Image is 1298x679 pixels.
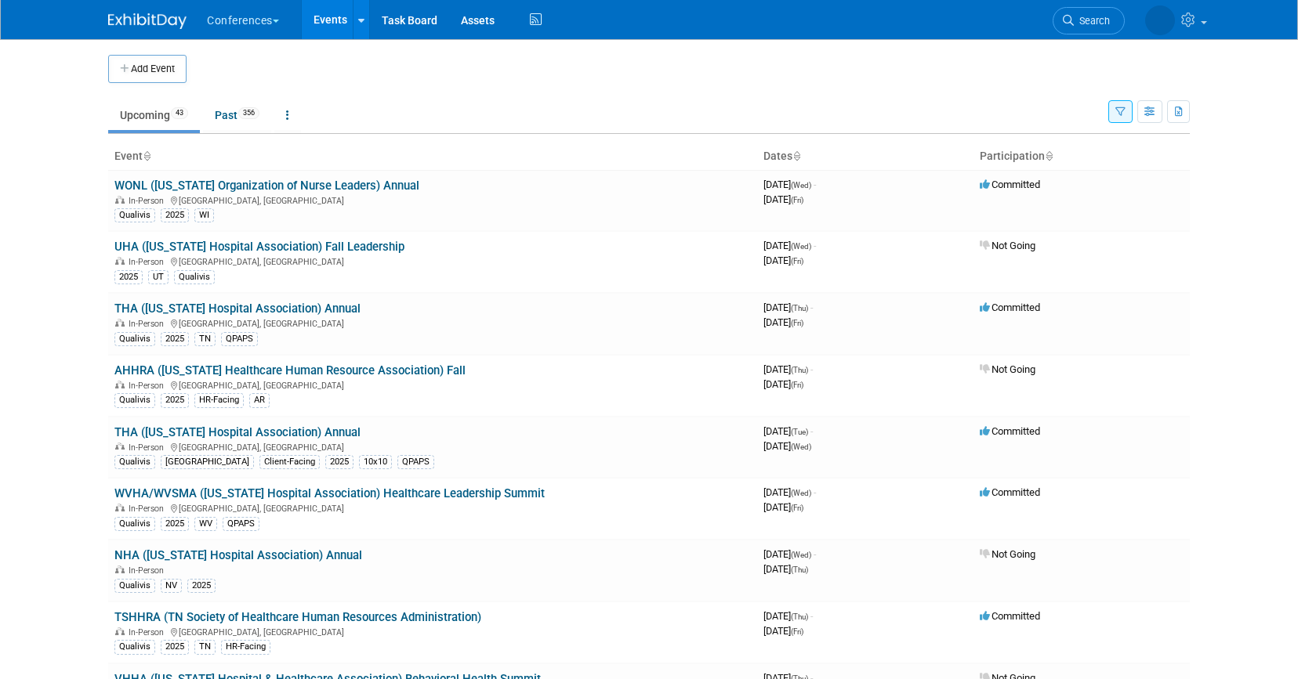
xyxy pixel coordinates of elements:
span: In-Person [129,381,169,391]
a: Sort by Event Name [143,150,150,162]
div: TN [194,640,216,654]
span: In-Person [129,565,169,576]
a: AHHRA ([US_STATE] Healthcare Human Resource Association) Fall [114,363,466,377]
th: Event [108,143,757,170]
div: Qualivis [114,208,155,222]
a: Past356 [203,100,271,130]
div: TN [194,332,216,346]
span: Committed [980,179,1040,190]
a: TSHHRA (TN Society of Healthcare Human Resources Administration) [114,610,481,624]
span: - [814,179,816,190]
span: [DATE] [763,486,816,498]
div: Client-Facing [259,455,320,469]
div: HR-Facing [221,640,270,654]
img: In-Person Event [115,319,125,327]
div: Qualivis [114,332,155,346]
div: 2025 [161,332,189,346]
span: [DATE] [763,610,813,622]
span: - [814,548,816,560]
div: Qualivis [114,640,155,654]
div: QPAPS [223,517,259,531]
div: [GEOGRAPHIC_DATA], [GEOGRAPHIC_DATA] [114,378,751,391]
img: ExhibitDay [108,13,187,29]
div: QPAPS [397,455,434,469]
div: 2025 [325,455,354,469]
span: 43 [171,107,188,119]
span: Search [1074,15,1110,27]
a: THA ([US_STATE] Hospital Association) Annual [114,425,361,439]
span: Not Going [980,548,1035,560]
span: - [814,240,816,251]
div: [GEOGRAPHIC_DATA], [GEOGRAPHIC_DATA] [114,440,751,453]
span: (Thu) [791,565,808,574]
th: Participation [973,143,1190,170]
div: [GEOGRAPHIC_DATA], [GEOGRAPHIC_DATA] [114,255,751,267]
div: NV [161,579,182,593]
div: Qualivis [114,579,155,593]
a: Sort by Participation Type [1045,150,1053,162]
a: THA ([US_STATE] Hospital Association) Annual [114,302,361,316]
span: (Wed) [791,489,811,497]
a: WONL ([US_STATE] Organization of Nurse Leaders) Annual [114,179,419,193]
span: (Tue) [791,428,808,436]
span: Not Going [980,240,1035,251]
th: Dates [757,143,973,170]
div: [GEOGRAPHIC_DATA], [GEOGRAPHIC_DATA] [114,193,751,206]
span: (Fri) [791,627,803,636]
span: - [810,425,813,437]
span: 356 [238,107,259,119]
div: 10x10 [359,455,392,469]
span: (Wed) [791,442,811,451]
a: Search [1053,7,1125,34]
span: (Thu) [791,612,808,621]
span: (Wed) [791,181,811,190]
img: In-Person Event [115,504,125,511]
div: 2025 [187,579,216,593]
a: Sort by Start Date [792,150,800,162]
span: (Fri) [791,319,803,327]
div: QPAPS [221,332,258,346]
span: Committed [980,302,1040,313]
span: [DATE] [763,179,816,190]
span: [DATE] [763,302,813,313]
div: Qualivis [174,270,215,284]
span: (Fri) [791,504,803,512]
span: Committed [980,610,1040,622]
span: In-Person [129,196,169,206]
div: UT [148,270,169,284]
span: [DATE] [763,363,813,375]
span: [DATE] [763,316,803,328]
span: In-Person [129,442,169,453]
div: 2025 [161,393,189,407]
div: [GEOGRAPHIC_DATA], [GEOGRAPHIC_DATA] [114,625,751,637]
div: 2025 [114,270,143,284]
button: Add Event [108,55,187,83]
span: [DATE] [763,240,816,251]
img: In-Person Event [115,257,125,265]
div: [GEOGRAPHIC_DATA], [GEOGRAPHIC_DATA] [114,501,751,514]
div: Qualivis [114,393,155,407]
span: Committed [980,425,1040,437]
span: [DATE] [763,255,803,266]
img: In-Person Event [115,627,125,635]
div: 2025 [161,517,189,531]
span: (Thu) [791,304,808,312]
img: In-Person Event [115,196,125,204]
span: [DATE] [763,440,811,452]
span: (Fri) [791,381,803,389]
div: Qualivis [114,517,155,531]
img: In-Person Event [115,442,125,450]
span: [DATE] [763,625,803,637]
span: (Fri) [791,257,803,265]
span: (Thu) [791,366,808,374]
a: UHA ([US_STATE] Hospital Association) Fall Leadership [114,240,404,254]
a: NHA ([US_STATE] Hospital Association) Annual [114,548,362,562]
div: HR-Facing [194,393,244,407]
div: WV [194,517,217,531]
span: - [810,610,813,622]
span: [DATE] [763,548,816,560]
span: (Wed) [791,551,811,559]
span: - [810,302,813,313]
span: - [814,486,816,498]
a: Upcoming43 [108,100,200,130]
